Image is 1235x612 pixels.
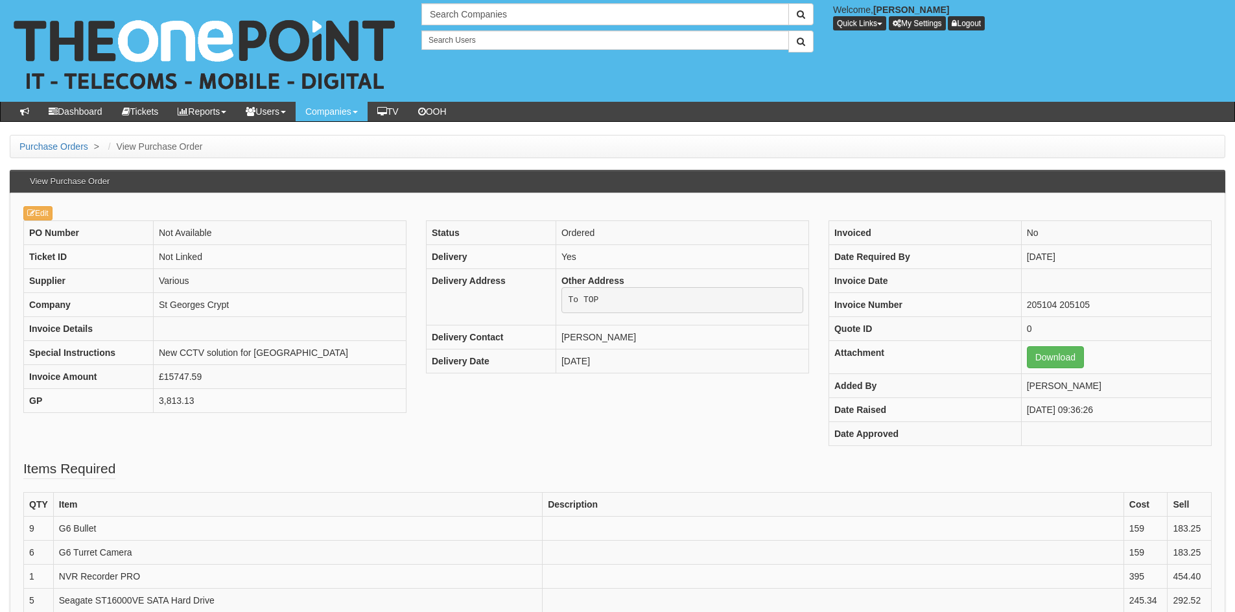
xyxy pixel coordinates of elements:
th: Invoice Date [829,269,1021,293]
td: G6 Turret Camera [53,541,542,565]
td: NVR Recorder PRO [53,565,542,589]
td: 205104 205105 [1021,293,1211,317]
th: Delivery [426,245,556,269]
th: Invoice Number [829,293,1021,317]
td: Ordered [556,221,808,245]
a: OOH [408,102,456,121]
td: 1 [24,565,54,589]
a: Dashboard [39,102,112,121]
a: Reports [168,102,236,121]
td: [DATE] [556,349,808,373]
td: 159 [1123,517,1168,541]
a: Download [1027,346,1084,368]
th: PO Number [24,221,154,245]
th: Delivery Address [426,269,556,325]
th: Delivery Contact [426,325,556,349]
a: Edit [23,206,53,220]
td: [PERSON_NAME] [1021,374,1211,398]
b: [PERSON_NAME] [873,5,949,15]
a: Logout [948,16,985,30]
th: Cost [1123,493,1168,517]
th: Date Required By [829,245,1021,269]
td: 183.25 [1168,517,1212,541]
td: 9 [24,517,54,541]
li: View Purchase Order [105,140,203,153]
th: Attachment [829,341,1021,374]
th: GP [24,389,154,413]
td: No [1021,221,1211,245]
td: Not Linked [154,245,406,269]
legend: Items Required [23,459,115,479]
td: [DATE] [1021,245,1211,269]
td: 3,813.13 [154,389,406,413]
th: Invoice Amount [24,365,154,389]
td: Various [154,269,406,293]
th: Status [426,221,556,245]
th: Invoiced [829,221,1021,245]
td: 454.40 [1168,565,1212,589]
a: Companies [296,102,368,121]
td: Yes [556,245,808,269]
a: My Settings [889,16,946,30]
h3: View Purchase Order [23,171,116,193]
td: 395 [1123,565,1168,589]
td: 183.25 [1168,541,1212,565]
th: Delivery Date [426,349,556,373]
td: 0 [1021,317,1211,341]
a: Users [236,102,296,121]
th: Item [53,493,542,517]
td: 159 [1123,541,1168,565]
th: Sell [1168,493,1212,517]
th: Quote ID [829,317,1021,341]
th: Description [543,493,1124,517]
button: Quick Links [833,16,886,30]
td: St Georges Crypt [154,293,406,317]
th: Ticket ID [24,245,154,269]
td: £15747.59 [154,365,406,389]
a: TV [368,102,408,121]
th: Date Approved [829,422,1021,446]
th: Company [24,293,154,317]
input: Search Users [421,30,789,50]
td: G6 Bullet [53,517,542,541]
td: New CCTV solution for [GEOGRAPHIC_DATA] [154,341,406,365]
b: Other Address [561,276,624,286]
th: Supplier [24,269,154,293]
a: Tickets [112,102,169,121]
th: Special Instructions [24,341,154,365]
th: Date Raised [829,398,1021,422]
div: Welcome, [823,3,1235,30]
span: > [91,141,102,152]
th: QTY [24,493,54,517]
th: Invoice Details [24,317,154,341]
td: [PERSON_NAME] [556,325,808,349]
a: Purchase Orders [19,141,88,152]
td: [DATE] 09:36:26 [1021,398,1211,422]
td: 6 [24,541,54,565]
th: Added By [829,374,1021,398]
pre: To TOP [561,287,803,313]
input: Search Companies [421,3,789,25]
td: Not Available [154,221,406,245]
